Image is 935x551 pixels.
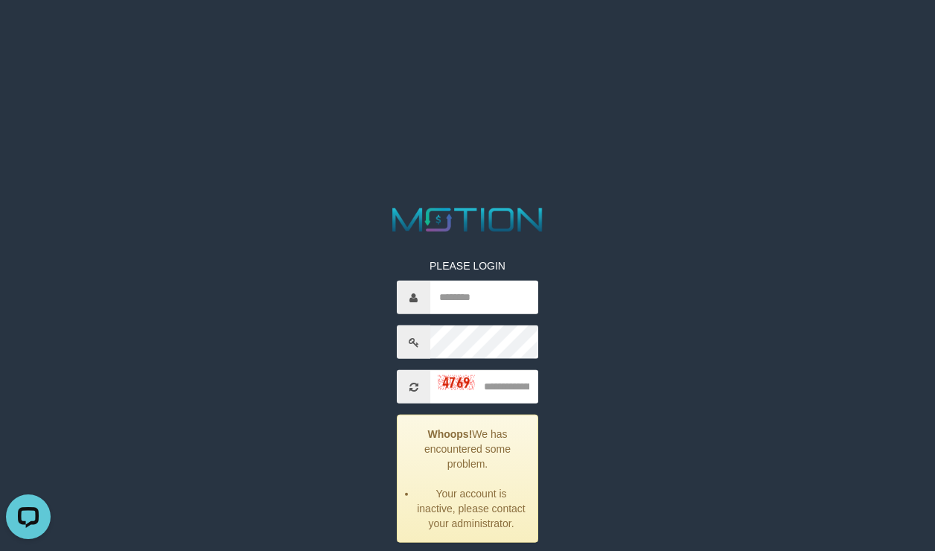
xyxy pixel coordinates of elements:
button: Open LiveChat chat widget [6,6,51,51]
div: We has encountered some problem. [397,415,537,543]
li: Your account is inactive, please contact your administrator. [416,486,526,531]
p: PLEASE LOGIN [397,258,537,273]
img: captcha [438,375,475,389]
strong: Whoops! [427,428,472,440]
img: MOTION_logo.png [386,204,549,236]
